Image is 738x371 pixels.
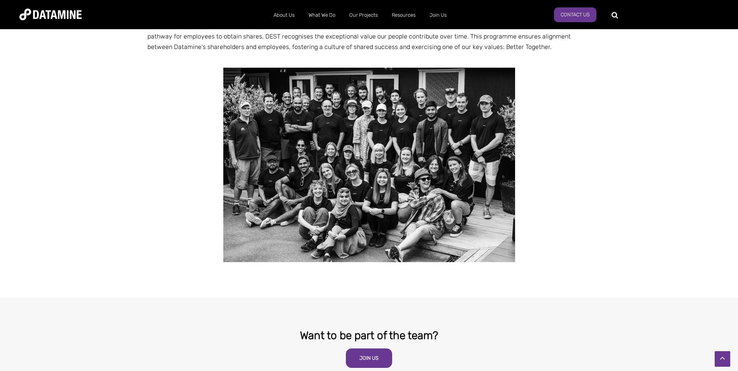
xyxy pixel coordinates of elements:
[554,7,596,22] a: Contact Us
[422,5,454,25] a: Join Us
[223,68,515,262] img: BenjiPhoto Datamine BigGroupShot-1-2
[342,5,385,25] a: Our Projects
[19,9,82,20] img: Datamine
[385,5,422,25] a: Resources
[266,5,302,25] a: About Us
[300,329,438,342] span: Want to be part of the team?
[147,22,571,50] span: DEST, the Datamine Employee Share Trust, provides Dataminers with a unique opportunity to further...
[302,5,342,25] a: What We Do
[346,348,392,368] a: Join Us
